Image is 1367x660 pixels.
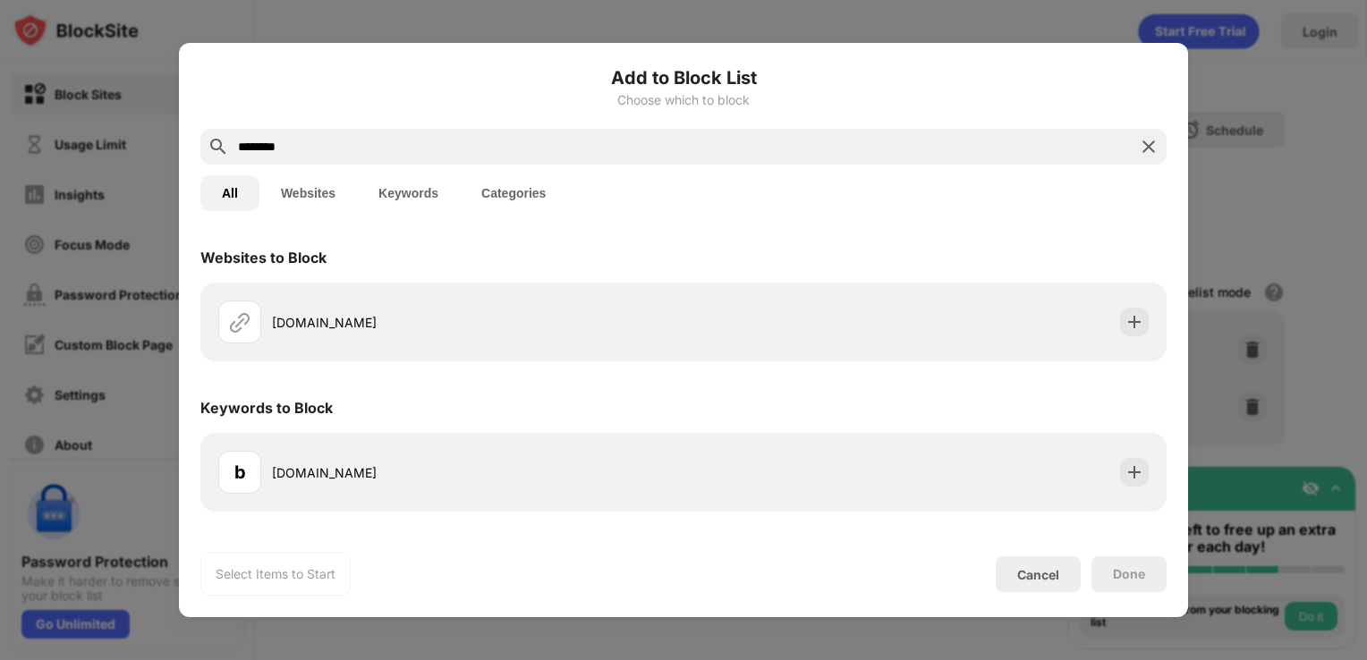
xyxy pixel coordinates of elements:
h6: Add to Block List [200,64,1167,91]
button: Websites [259,175,357,211]
img: search.svg [208,136,229,157]
div: Cancel [1017,567,1059,582]
div: b [234,459,246,486]
button: Keywords [357,175,460,211]
div: Choose which to block [200,93,1167,107]
button: Categories [460,175,567,211]
div: Done [1113,567,1145,581]
div: [DOMAIN_NAME] [272,313,683,332]
div: [DOMAIN_NAME] [272,463,683,482]
button: All [200,175,259,211]
img: search-close [1138,136,1159,157]
div: Keywords to Block [200,399,333,417]
div: Select Items to Start [216,565,335,583]
div: Websites to Block [200,249,327,267]
img: url.svg [229,311,250,333]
